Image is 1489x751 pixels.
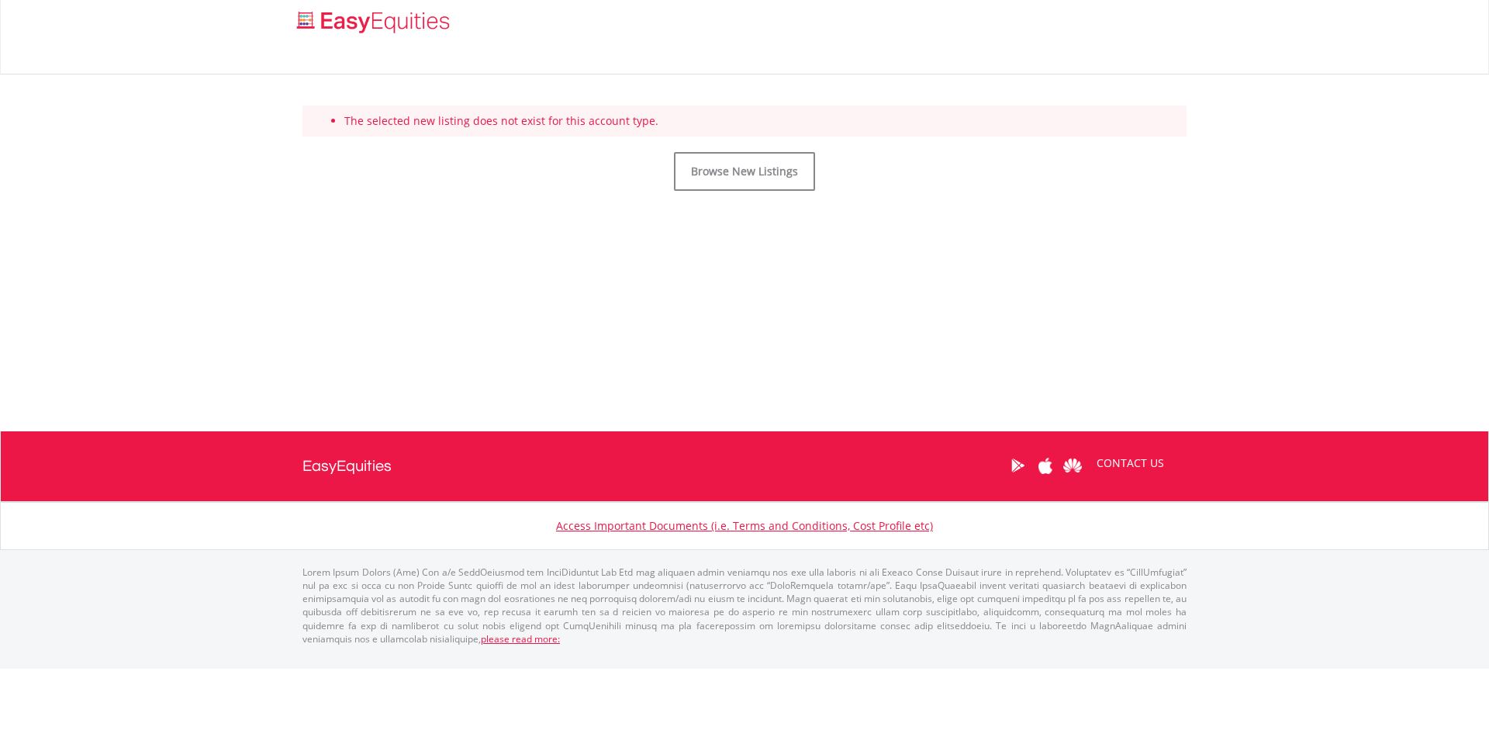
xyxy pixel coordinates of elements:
[1059,441,1086,490] a: Huawei
[291,4,456,35] a: Home page
[1086,441,1175,485] a: CONTACT US
[1004,441,1031,490] a: Google Play
[674,152,815,191] a: Browse New Listings
[344,113,1176,129] li: The selected new listing does not exist for this account type.
[302,431,392,501] a: EasyEquities
[302,566,1187,645] p: Lorem Ipsum Dolors (Ame) Con a/e SeddOeiusmod tem InciDiduntut Lab Etd mag aliquaen admin veniamq...
[556,518,933,533] a: Access Important Documents (i.e. Terms and Conditions, Cost Profile etc)
[481,632,560,645] a: please read more:
[294,9,456,35] img: EasyEquities_Logo.png
[1031,441,1059,490] a: Apple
